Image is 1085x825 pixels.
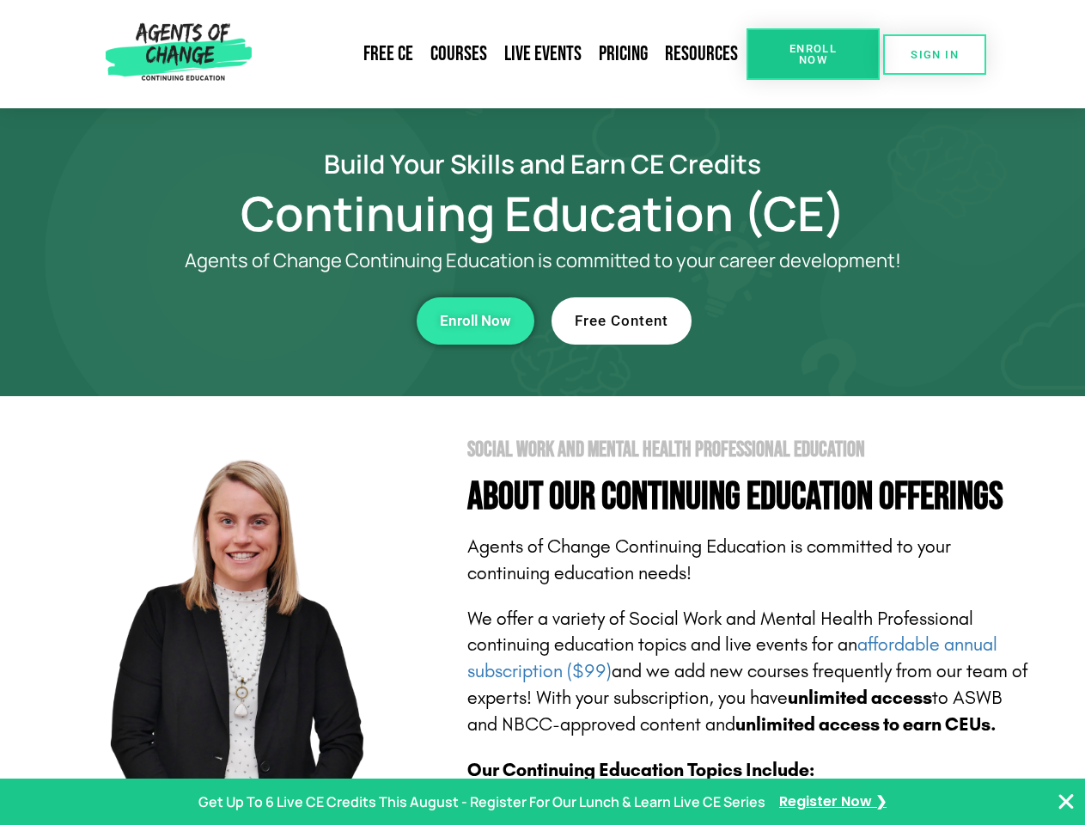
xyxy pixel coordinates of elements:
[883,34,986,75] a: SIGN IN
[496,34,590,74] a: Live Events
[122,250,964,272] p: Agents of Change Continuing Education is committed to your career development!
[53,151,1033,176] h2: Build Your Skills and Earn CE Credits
[735,713,997,736] b: unlimited access to earn CEUs.
[774,43,852,65] span: Enroll Now
[198,790,765,815] p: Get Up To 6 Live CE Credits This August - Register For Our Lunch & Learn Live CE Series
[1056,791,1076,812] button: Close Banner
[259,34,747,74] nav: Menu
[575,314,668,328] span: Free Content
[417,297,534,345] a: Enroll Now
[355,34,422,74] a: Free CE
[467,535,951,584] span: Agents of Change Continuing Education is committed to your continuing education needs!
[467,606,1033,738] p: We offer a variety of Social Work and Mental Health Professional continuing education topics and ...
[467,478,1033,516] h4: About Our Continuing Education Offerings
[53,193,1033,233] h1: Continuing Education (CE)
[911,49,959,60] span: SIGN IN
[779,790,887,815] a: Register Now ❯
[590,34,656,74] a: Pricing
[656,34,747,74] a: Resources
[467,439,1033,461] h2: Social Work and Mental Health Professional Education
[747,28,880,80] a: Enroll Now
[788,687,932,709] b: unlimited access
[467,759,814,781] b: Our Continuing Education Topics Include:
[422,34,496,74] a: Courses
[552,297,692,345] a: Free Content
[440,314,511,328] span: Enroll Now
